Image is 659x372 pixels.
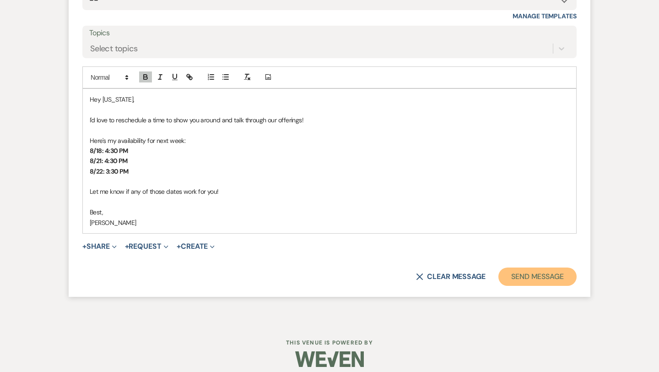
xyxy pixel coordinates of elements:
label: Topics [89,27,570,40]
button: Share [82,243,117,250]
button: Send Message [498,268,577,286]
button: Request [125,243,168,250]
p: [PERSON_NAME] [90,218,569,228]
p: Hey [US_STATE], [90,94,569,104]
p: Best, [90,207,569,217]
div: Select topics [90,42,138,55]
a: Manage Templates [513,12,577,20]
span: + [177,243,181,250]
p: I'd love to reschedule a time to show you around and talk through our offerings! [90,115,569,125]
span: + [82,243,86,250]
span: + [125,243,129,250]
p: Here's my availability for next week: [90,136,569,146]
p: Let me know if any of those dates work for you! [90,186,569,197]
strong: 8/21: 4:30 PM [90,157,128,165]
button: Create [177,243,215,250]
strong: 8/18: 4:30 PM [90,147,128,155]
strong: 8/22: 3:30 PM [90,167,129,175]
button: Clear message [416,273,486,280]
